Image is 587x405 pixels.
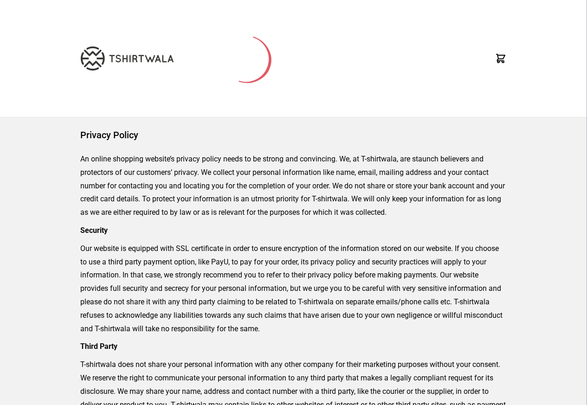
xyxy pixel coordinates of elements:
[80,153,507,219] p: An online shopping website’s privacy policy needs to be strong and convincing. We, at T-shirtwala...
[80,342,117,351] strong: Third Party
[80,242,507,336] p: Our website is equipped with SSL certificate in order to ensure encryption of the information sto...
[80,226,108,235] strong: Security
[81,46,174,71] img: TW-LOGO-400-104.png
[80,129,507,141] h1: Privacy Policy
